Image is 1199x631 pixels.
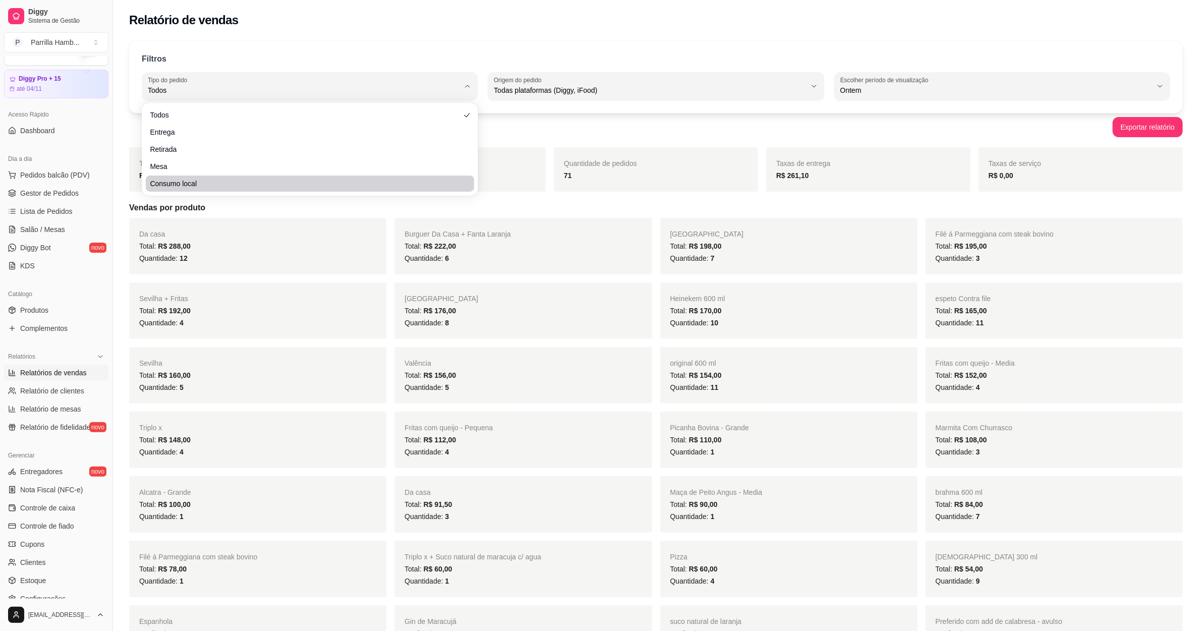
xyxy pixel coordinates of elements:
span: Quantidade: [670,254,715,262]
span: Quantidade: [936,448,980,456]
span: Total: [405,371,456,379]
span: 5 [180,383,184,391]
span: Total: [670,565,718,573]
span: Total: [670,307,722,315]
span: Quantidade: [139,383,184,391]
span: Entregadores [20,467,63,477]
span: Total: [936,371,987,379]
span: Total: [139,242,191,250]
span: brahma 600 ml [936,488,983,496]
label: Origem do pedido [494,76,545,84]
span: R$ 54,00 [954,565,983,573]
span: Nota Fiscal (NFC-e) [20,485,83,495]
span: Controle de caixa [20,503,75,513]
span: 5 [445,383,449,391]
span: Quantidade: [670,512,715,521]
span: Todos [148,85,460,95]
span: Sevilha + Fritas [139,295,188,303]
span: Taxas de serviço [989,159,1041,167]
span: Produtos [20,305,48,315]
span: Triplo x [139,424,162,432]
span: 3 [976,448,980,456]
span: Preferido com add de calabresa - avulso [936,617,1062,625]
span: Total: [936,565,983,573]
span: Quantidade: [405,512,449,521]
span: R$ 108,00 [954,436,987,444]
span: 11 [976,319,984,327]
span: [GEOGRAPHIC_DATA] [405,295,478,303]
span: Fritas com queijo - Pequena [405,424,493,432]
span: Dashboard [20,126,55,136]
span: Relatório de fidelidade [20,422,90,432]
span: Quantidade: [936,254,980,262]
span: Total: [936,500,983,508]
span: Taxas de entrega [776,159,830,167]
span: R$ 156,00 [424,371,456,379]
span: 11 [711,383,719,391]
strong: R$ 0,00 [989,171,1013,180]
span: Quantidade: [936,383,980,391]
span: Quantidade: [670,577,715,585]
strong: 71 [564,171,572,180]
span: 1 [711,512,715,521]
span: Pedidos balcão (PDV) [20,170,90,180]
span: [DEMOGRAPHIC_DATA] 300 ml [936,553,1038,561]
span: Diggy Bot [20,243,51,253]
span: Diggy [28,8,104,17]
span: Quantidade: [670,383,719,391]
span: Total: [670,371,722,379]
span: R$ 288,00 [158,242,191,250]
span: Relatórios de vendas [20,368,87,378]
span: Quantidade: [405,577,449,585]
span: 9 [976,577,980,585]
button: Select a team [4,32,108,52]
span: Quantidade: [670,319,719,327]
span: Marmita Com Churrasco [936,424,1012,432]
span: Pizza [670,553,688,561]
span: Todas plataformas (Diggy, iFood) [494,85,806,95]
div: Parrilla Hamb ... [31,37,79,47]
span: 1 [711,448,715,456]
span: Filé á Parmeggiana com steak bovino [936,230,1054,238]
h5: Vendas por produto [129,202,1183,214]
span: Quantidade: [936,319,984,327]
span: Fritas com queijo - Media [936,359,1015,367]
span: Consumo local [150,179,460,189]
span: suco natural de laranja [670,617,742,625]
span: P [13,37,23,47]
span: Total: [139,371,191,379]
span: Quantidade: [936,512,980,521]
span: Total: [936,242,987,250]
span: Configurações [20,594,66,604]
span: Total: [139,436,191,444]
span: Total: [405,242,456,250]
span: 4 [180,448,184,456]
span: 1 [180,577,184,585]
span: Alcatra - Grande [139,488,191,496]
article: Diggy Pro + 15 [19,75,61,83]
div: Acesso Rápido [4,106,108,123]
span: R$ 160,00 [158,371,191,379]
span: Lista de Pedidos [20,206,73,216]
span: R$ 192,00 [158,307,191,315]
span: Relatórios [8,353,35,361]
span: Total: [405,436,456,444]
span: 12 [180,254,188,262]
span: Controle de fiado [20,521,74,531]
span: R$ 100,00 [158,500,191,508]
span: [EMAIL_ADDRESS][DOMAIN_NAME] [28,611,92,619]
span: 4 [976,383,980,391]
span: 3 [445,512,449,521]
span: 1 [445,577,449,585]
span: R$ 60,00 [689,565,718,573]
span: Filé á Parmeggiana com steak bovino [139,553,257,561]
span: Triplo x + Suco natural de maracuja c/ agua [405,553,541,561]
span: Gestor de Pedidos [20,188,79,198]
span: original 600 ml [670,359,716,367]
span: KDS [20,261,35,271]
span: Valência [405,359,431,367]
span: Quantidade: [139,319,184,327]
span: 6 [445,254,449,262]
span: 10 [711,319,719,327]
span: Cupons [20,539,44,549]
